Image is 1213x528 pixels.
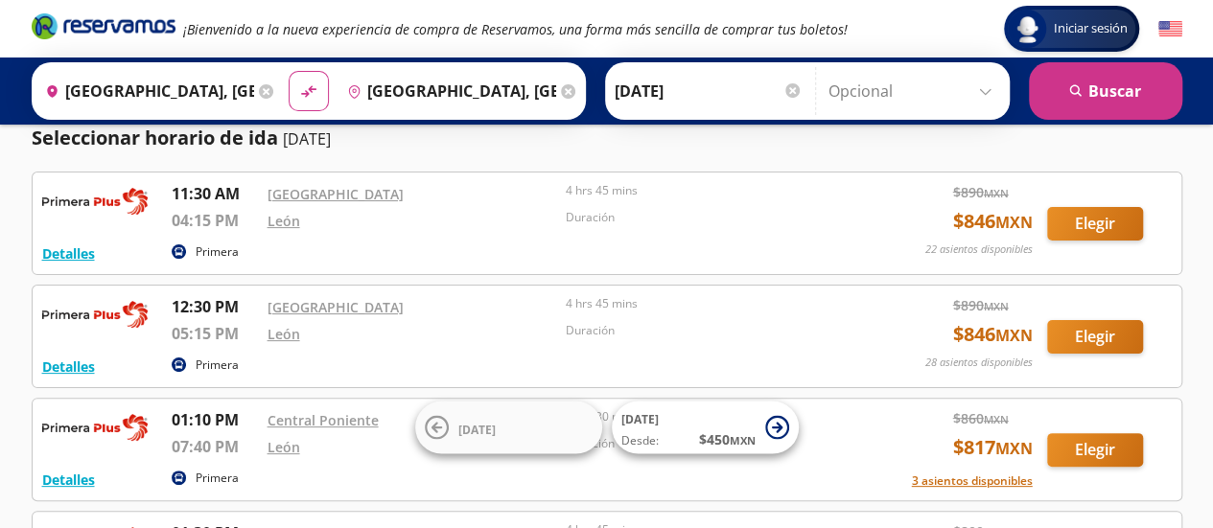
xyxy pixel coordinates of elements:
[925,241,1033,258] p: 22 asientos disponibles
[172,408,258,431] p: 01:10 PM
[621,411,659,427] span: [DATE]
[621,432,659,449] span: Desde:
[42,470,95,490] button: Detalles
[730,433,756,448] small: MXN
[984,412,1009,426] small: MXN
[268,325,300,343] a: León
[1029,62,1182,120] button: Buscar
[268,212,300,230] a: León
[415,402,602,454] button: [DATE]
[699,429,756,449] span: $ 450
[42,295,148,333] img: RESERVAMOS
[995,325,1033,346] small: MXN
[984,186,1009,200] small: MXN
[995,438,1033,459] small: MXN
[172,182,258,205] p: 11:30 AM
[268,298,404,316] a: [GEOGRAPHIC_DATA]
[183,20,848,38] em: ¡Bienvenido a la nueva experiencia de compra de Reservamos, una forma más sencilla de comprar tus...
[1047,320,1143,354] button: Elegir
[32,11,175,46] a: Brand Logo
[566,295,855,312] p: 4 hrs 45 mins
[196,243,239,261] p: Primera
[42,356,95,377] button: Detalles
[42,408,148,447] img: RESERVAMOS
[912,472,1033,490] button: 3 asientos disponibles
[339,67,556,115] input: Buscar Destino
[566,322,855,339] p: Duración
[615,67,803,115] input: Elegir Fecha
[196,356,239,374] p: Primera
[42,243,95,264] button: Detalles
[37,67,254,115] input: Buscar Origen
[953,320,1033,349] span: $ 846
[953,433,1033,462] span: $ 817
[612,402,799,454] button: [DATE]Desde:$450MXN
[172,322,258,345] p: 05:15 PM
[995,212,1033,233] small: MXN
[172,209,258,232] p: 04:15 PM
[268,438,300,456] a: León
[953,182,1009,202] span: $ 890
[953,295,1009,315] span: $ 890
[953,408,1009,428] span: $ 860
[953,207,1033,236] span: $ 846
[32,124,278,152] p: Seleccionar horario de ida
[283,127,331,150] p: [DATE]
[32,11,175,40] i: Brand Logo
[1047,207,1143,241] button: Elegir
[566,182,855,199] p: 4 hrs 45 mins
[172,435,258,458] p: 07:40 PM
[172,295,258,318] p: 12:30 PM
[984,299,1009,313] small: MXN
[925,355,1033,371] p: 28 asientos disponibles
[42,182,148,220] img: RESERVAMOS
[828,67,1000,115] input: Opcional
[268,185,404,203] a: [GEOGRAPHIC_DATA]
[1047,433,1143,467] button: Elegir
[1046,19,1135,38] span: Iniciar sesión
[268,411,379,429] a: Central Poniente
[566,209,855,226] p: Duración
[196,470,239,487] p: Primera
[458,421,496,437] span: [DATE]
[1158,17,1182,41] button: English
